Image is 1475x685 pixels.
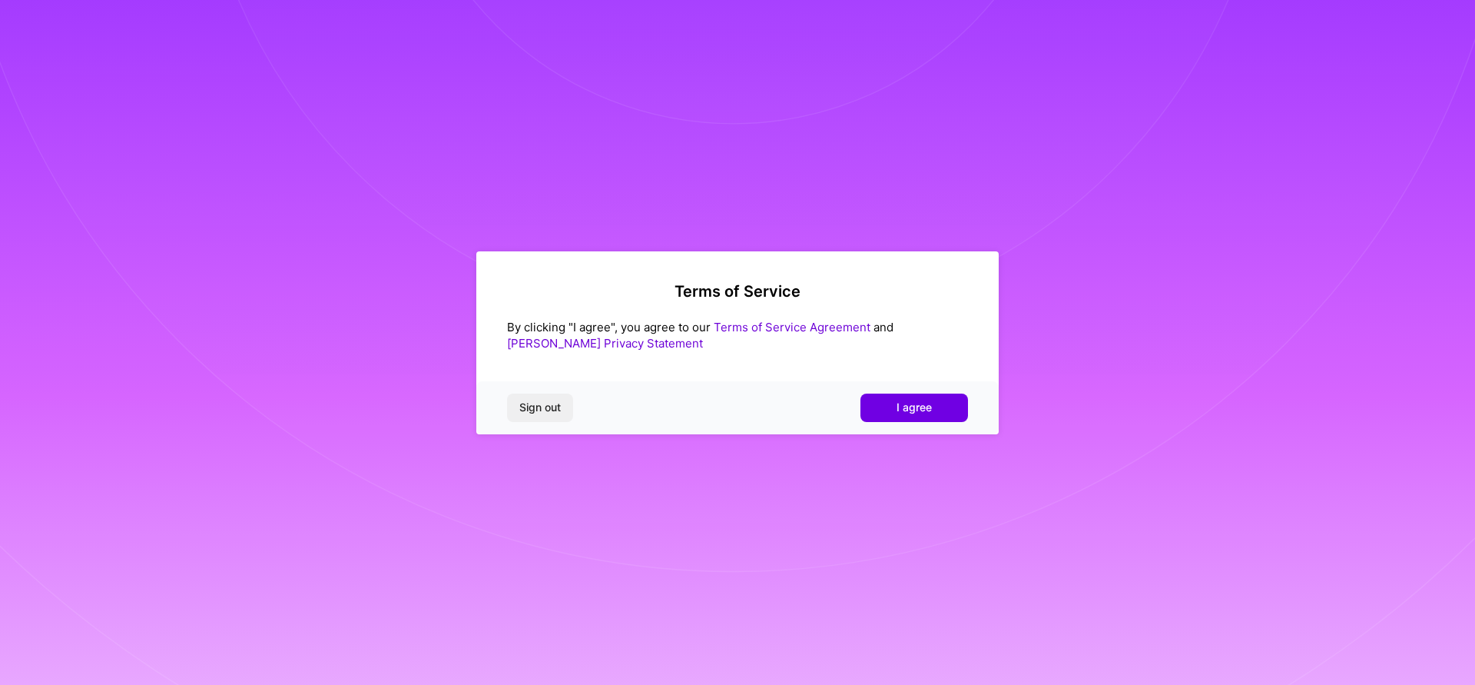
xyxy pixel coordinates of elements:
[860,394,968,421] button: I agree
[897,400,932,415] span: I agree
[507,319,968,351] div: By clicking "I agree", you agree to our and
[714,320,870,334] a: Terms of Service Agreement
[507,394,573,421] button: Sign out
[507,282,968,301] h2: Terms of Service
[519,400,561,415] span: Sign out
[507,336,703,351] a: [PERSON_NAME] Privacy Statement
